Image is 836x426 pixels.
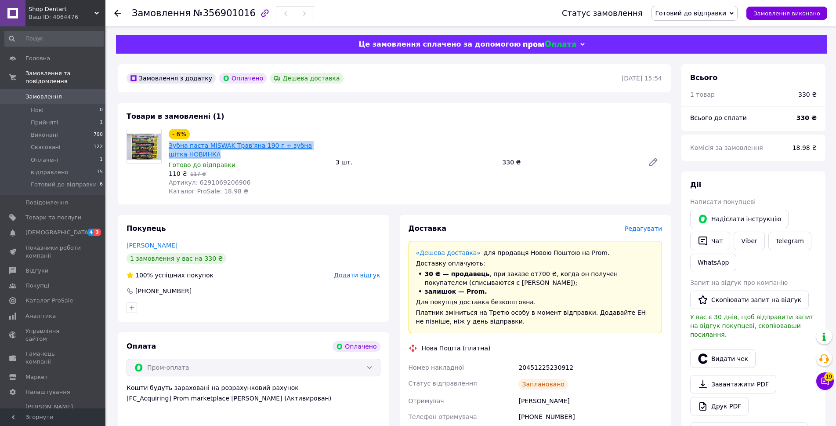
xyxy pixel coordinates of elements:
span: 19 [824,372,834,381]
a: WhatsApp [690,254,736,271]
span: Показники роботи компанії [25,244,81,260]
div: 330 ₴ [499,156,641,168]
span: Запит на відгук про компанію [690,279,788,286]
span: Готово до відправки [169,161,235,168]
div: для продавця Новою Поштою на Prom. [416,248,655,257]
span: Номер накладної [409,364,464,371]
span: Виконані [31,131,58,139]
div: успішних покупок [127,271,214,280]
div: Платник зміниться на Третю особу в момент відправки. Додавайте ЕН не пізніше, ніж у день відправки. [416,308,655,326]
div: 20451225230912 [517,360,664,375]
span: 1 [100,156,103,164]
span: Гаманець компанії [25,350,81,366]
span: Товари в замовленні (1) [127,112,224,120]
div: [PHONE_NUMBER] [134,287,192,295]
span: Отримувач [409,397,444,404]
span: Оплата [127,342,156,350]
span: Це замовлення сплачено за допомогою [358,40,521,48]
span: Головна [25,55,50,62]
img: Зубна паста MISWAK Трав'яна 190 г + зубна щітка НОВИНКА [127,134,161,160]
span: 18.98 ₴ [793,144,817,151]
span: Покупці [25,282,49,290]
button: Чат [690,232,730,250]
span: Покупець [127,224,166,233]
span: Додати відгук [334,272,380,279]
div: - 6% [169,129,190,139]
span: У вас є 30 днів, щоб відправити запит на відгук покупцеві, скопіювавши посилання. [690,313,814,338]
div: [FC_Acquiring] Prom marketplace [PERSON_NAME] (Активирован) [127,394,380,403]
span: Нові [31,106,43,114]
div: [PERSON_NAME] [517,393,664,409]
span: Каталог ProSale [25,297,73,305]
span: Замовлення [132,8,191,18]
a: Друк PDF [690,397,749,415]
span: Замовлення виконано [753,10,820,17]
span: Повідомлення [25,199,68,207]
span: 0 [100,106,103,114]
a: Telegram [768,232,811,250]
a: Зубна паста MISWAK Трав'яна 190 г + зубна щітка НОВИНКА [169,142,312,158]
span: 122 [94,143,103,151]
span: Управління сайтом [25,327,81,343]
a: Viber [734,232,764,250]
div: Для покупця доставка безкоштовна. [416,298,655,306]
span: Скасовані [31,143,61,151]
div: 3 шт. [332,156,499,168]
span: Відгуки [25,267,48,275]
div: Оплачено [219,73,267,84]
span: Дії [690,181,701,189]
div: Замовлення з додатку [127,73,216,84]
div: Статус замовлення [562,9,643,18]
span: Оплачені [31,156,58,164]
div: Повернутися назад [114,9,121,18]
img: evopay logo [523,40,576,49]
span: Комісія за замовлення [690,144,763,151]
span: 100% [135,272,153,279]
span: 1 [100,119,103,127]
span: 1 товар [690,91,715,98]
span: 30 ₴ — продавець [425,270,490,277]
span: Маркет [25,373,48,381]
button: Видати чек [690,350,756,368]
div: Нова Пошта (платна) [420,344,493,353]
span: відправлено [31,168,68,176]
span: 110 ₴ [169,170,187,177]
span: 790 [94,131,103,139]
span: Прийняті [31,119,58,127]
li: , при заказе от 700 ₴ , когда он получен покупателем (списываются с [PERSON_NAME]); [416,269,655,287]
span: Каталог ProSale: 18.98 ₴ [169,188,248,195]
span: Всього до сплати [690,114,747,121]
b: 330 ₴ [796,114,817,121]
span: Замовлення та повідомлення [25,69,105,85]
div: Заплановано [518,379,568,390]
span: Написати покупцеві [690,198,756,205]
span: Доставка [409,224,447,233]
span: залишок — Prom. [425,288,487,295]
div: Ваш ID: 4064476 [29,13,105,21]
a: «Дешева доставка» [416,249,481,256]
span: Аналітика [25,312,56,320]
div: Доставку оплачують: [416,259,655,268]
div: Оплачено [333,341,380,352]
span: 6 [100,181,103,189]
span: Shop Dentart [29,5,94,13]
a: Завантажити PDF [690,375,776,393]
span: №356901016 [193,8,256,18]
span: Замовлення [25,93,62,101]
a: Редагувати [644,153,662,171]
button: Замовлення виконано [746,7,827,20]
div: 1 замовлення у вас на 330 ₴ [127,253,226,264]
span: Товари та послуги [25,214,81,222]
span: Статус відправлення [409,380,477,387]
span: Телефон отримувача [409,413,477,420]
span: [DEMOGRAPHIC_DATA] [25,229,90,237]
input: Пошук [4,31,104,47]
span: Редагувати [625,225,662,232]
time: [DATE] 15:54 [622,75,662,82]
span: Артикул: 6291069206906 [169,179,250,186]
div: Дешева доставка [270,73,343,84]
span: Готовий до відправки [31,181,97,189]
span: Налаштування [25,388,70,396]
span: Готовий до відправки [655,10,727,17]
div: Кошти будуть зараховані на розрахунковий рахунок [127,383,380,403]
